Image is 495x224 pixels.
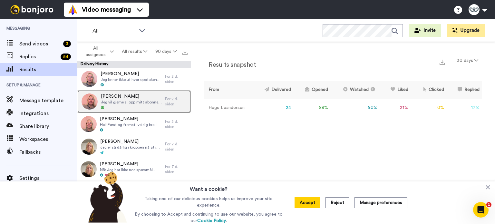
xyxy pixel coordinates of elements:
span: All [92,27,136,35]
span: [PERSON_NAME] [101,71,162,77]
td: 21 % [380,99,411,117]
th: Opened [294,81,331,99]
button: All results [118,46,151,57]
img: export.svg [440,60,445,65]
img: c84793b8-9c32-4868-a16d-9a7ad7e084c0-thumb.jpg [81,116,97,132]
th: Watched [331,81,380,99]
div: 54 [61,54,71,60]
span: Workspaces [19,135,77,143]
span: All assignees [82,45,109,58]
th: Replied [447,81,482,99]
span: Share library [19,122,77,130]
button: 90 days [151,46,180,57]
th: From [204,81,253,99]
span: Jeg finner ikke ut hvor opptakene av livesendingene ligger…… Hvor finner jeg dem??? [101,77,162,82]
div: For 7 d. siden [165,164,188,174]
a: [PERSON_NAME]NB: Jeg har Ikke noe spørsmål - men vil bare si fra... Siden dere har forklart at ku... [77,158,191,180]
span: Hei! Først og fremst, veldig bra intro til kurset Pluss tilbudet. Har nokre utfordringar ang kurs... [100,122,162,127]
button: All assignees [79,43,118,61]
span: Message template [19,97,77,104]
button: Export all results that match these filters now. [180,47,189,56]
button: Invite [409,24,441,37]
img: bear-with-cookie.png [82,171,130,223]
td: 24 [253,99,294,117]
a: Cookie Policy [197,219,226,223]
div: For 2 d. siden [165,96,188,107]
th: Liked [380,81,411,99]
a: [PERSON_NAME]Jeg er så dårlig i kroppen nå at jeg ikke kan ut å gå turer. Er det dermed mye vansk... [77,135,191,158]
span: Fallbacks [19,148,77,156]
span: Jeg er så dårlig i kroppen nå at jeg ikke kan ut å gå turer. Er det dermed mye vanskeligere, for ... [100,145,162,150]
th: Delivered [253,81,294,99]
p: By choosing to Accept and continuing to use our website, you agree to our . [133,211,284,224]
img: vm-color.svg [68,5,78,15]
td: 90 % [331,99,380,117]
img: bj-logo-header-white.svg [8,5,56,14]
a: [PERSON_NAME]Jeg finner ikke ut hvor opptakene av livesendingene ligger…… Hvor finner jeg dem???F... [77,68,191,90]
img: 17fcaa47-406c-4f19-8c4c-d2bdd1945639-thumb.jpg [81,161,97,177]
img: export.svg [182,50,188,55]
img: a150fa75-9d9a-4caa-bd19-4f79dc755c87-thumb.jpg [81,71,97,87]
span: Integrations [19,110,77,117]
div: For 7 d. siden [165,141,188,152]
button: Upgrade [447,24,485,37]
span: [PERSON_NAME] [101,93,162,100]
span: Send videos [19,40,61,48]
h2: Results snapshot [204,61,256,68]
a: [PERSON_NAME]Hei, Jeg har i mitt bibliotek to forskjellige kurs "klart du kan". En med 8 moduler ... [77,180,191,203]
span: Settings [19,174,77,182]
span: [PERSON_NAME] [100,138,162,145]
td: Hege Leandersen [204,99,253,117]
iframe: Intercom live chat [473,202,489,218]
div: Delivery History [77,61,191,68]
span: 1 [486,202,491,207]
button: Export a summary of each team member’s results that match this filter now. [438,57,447,66]
span: Replies [19,53,58,61]
div: For 2 d. siden [165,74,188,84]
button: Accept [295,197,320,208]
a: [PERSON_NAME]Jeg vil gjerne si opp mitt abonnement hos dere fra dags.dato [DATE]For 2 d. siden [77,90,191,113]
span: [PERSON_NAME] [100,161,162,167]
div: For 2 d. siden [165,119,188,129]
span: [PERSON_NAME] [100,116,162,122]
td: 0 % [411,99,447,117]
span: Video messaging [82,5,131,14]
th: Clicked [411,81,447,99]
p: Taking one of our delicious cookies helps us improve your site experience. [133,196,284,209]
img: 8fcaee43-35f6-4497-82c6-7230b80fec31-thumb.jpg [82,93,98,110]
span: NB: Jeg har Ikke noe spørsmål - men vil bare si fra... Siden dere har forklart at kursopplegget e... [100,167,162,172]
button: 30 days [453,55,482,66]
td: 17 % [447,99,482,117]
span: Jeg vil gjerne si opp mitt abonnement hos dere fra dags.dato [DATE] [101,100,162,105]
div: 3 [63,41,71,47]
span: Results [19,66,77,73]
button: Reject [325,197,349,208]
img: f88de1c3-f3c7-4a25-ac1f-0e27db0c0394-thumb.jpg [81,139,97,155]
h3: Want a cookie? [190,181,228,193]
td: 88 % [294,99,331,117]
a: [PERSON_NAME]Hei! Først og fremst, veldig bra intro til kurset Pluss tilbudet. Har nokre utfordri... [77,113,191,135]
button: Manage preferences [354,197,407,208]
